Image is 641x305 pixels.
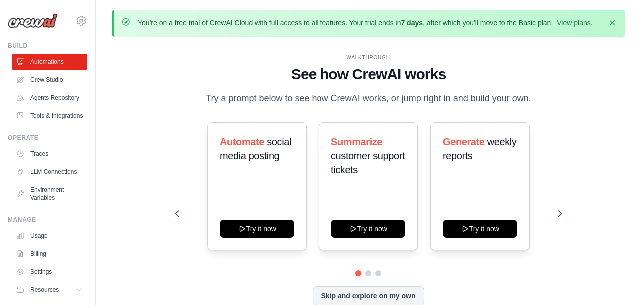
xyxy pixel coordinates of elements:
[557,19,590,27] a: View plans
[220,220,294,238] button: Try it now
[12,108,87,124] a: Tools & Integrations
[201,91,536,106] p: Try a prompt below to see how CrewAI works, or jump right in and build your own.
[331,150,405,175] span: customer support tickets
[220,136,291,161] span: social media posting
[12,182,87,206] a: Environment Variables
[401,19,423,27] strong: 7 days
[175,54,562,61] div: WALKTHROUGH
[8,42,87,50] div: Build
[12,164,87,180] a: LLM Connections
[12,146,87,162] a: Traces
[12,264,87,280] a: Settings
[443,136,485,147] span: Generate
[12,228,87,244] a: Usage
[443,220,517,238] button: Try it now
[12,90,87,106] a: Agents Repository
[12,54,87,70] a: Automations
[331,136,382,147] span: Summarize
[8,216,87,224] div: Manage
[313,286,424,305] button: Skip and explore on my own
[220,136,264,147] span: Automate
[12,72,87,88] a: Crew Studio
[138,18,593,28] p: You're on a free trial of CrewAI Cloud with full access to all features. Your trial ends in , aft...
[30,286,59,294] span: Resources
[12,282,87,298] button: Resources
[175,65,562,83] h1: See how CrewAI works
[8,134,87,142] div: Operate
[443,136,516,161] span: weekly reports
[8,13,58,28] img: Logo
[12,246,87,262] a: Billing
[331,220,405,238] button: Try it now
